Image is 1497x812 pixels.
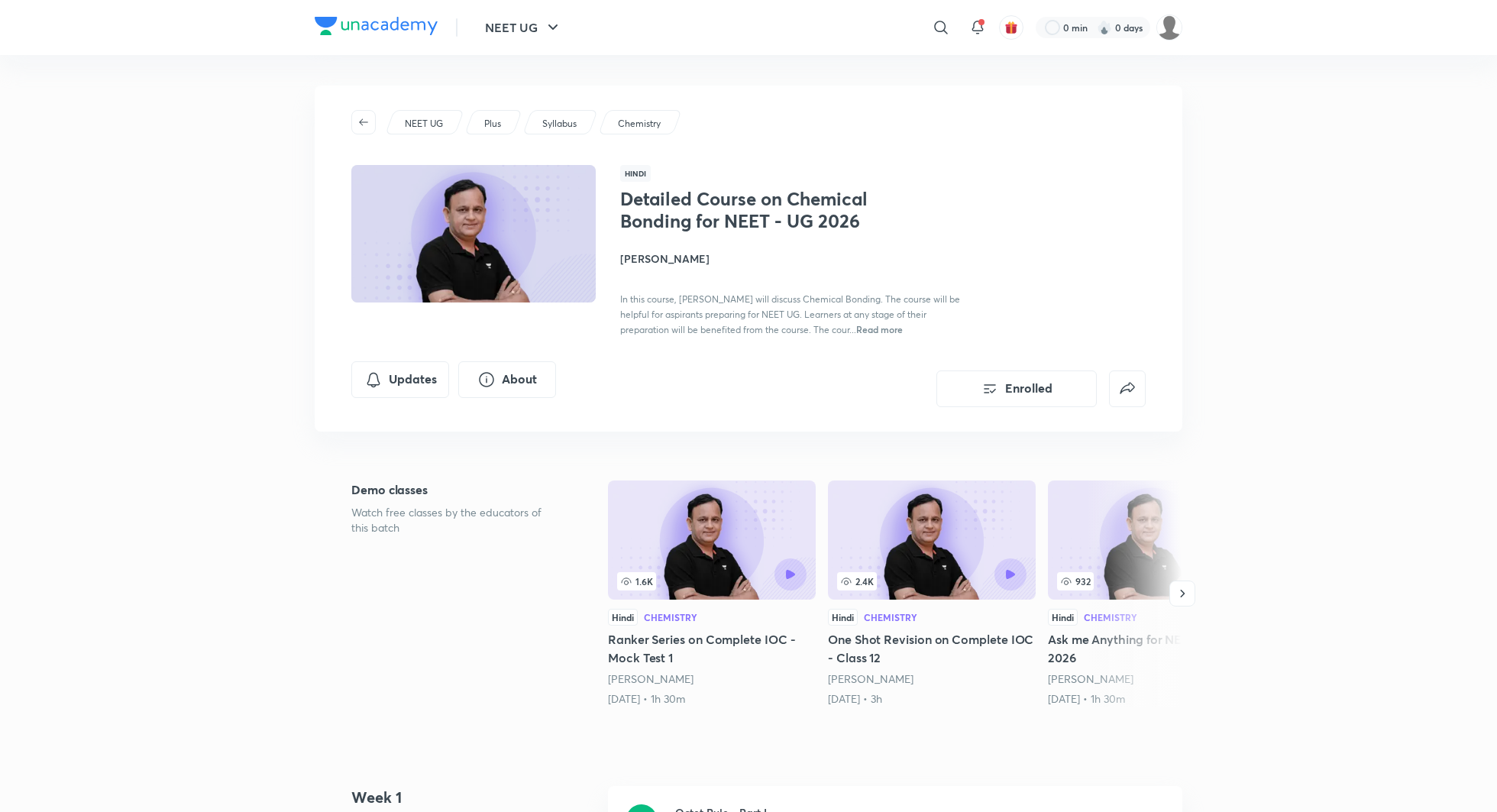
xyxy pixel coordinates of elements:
[1156,15,1182,40] img: Siddharth Mitra
[1048,671,1133,686] a: [PERSON_NAME]
[608,480,816,707] a: 1.6KHindiChemistryRanker Series on Complete IOC - Mock Test 1[PERSON_NAME][DATE] • 1h 30m
[351,786,596,809] h4: Week 1
[620,293,960,335] span: In this course, [PERSON_NAME] will discuss Chemical Bonding. The course will be helpful for aspir...
[351,505,559,535] p: Watch free classes by the educators of this batch
[620,188,870,232] h1: Detailed Course on Chemical Bonding for NEET - UG 2026
[617,572,656,590] span: 1.6K
[1004,21,1018,34] img: avatar
[999,15,1023,40] button: avatar
[620,251,962,267] h4: [PERSON_NAME]
[608,691,816,707] div: 6th Mar • 1h 30m
[608,480,816,707] a: Ranker Series on Complete IOC - Mock Test 1
[1048,480,1256,707] a: 932HindiChemistryAsk me Anything for NEET - UG 2026[PERSON_NAME][DATE] • 1h 30m
[476,12,571,43] button: NEET UG
[608,671,816,687] div: Ramesh Sharda
[315,17,438,35] img: Company Logo
[484,117,501,131] p: Plus
[1048,609,1078,626] div: Hindi
[482,117,504,131] a: Plus
[644,613,697,622] div: Chemistry
[405,117,443,131] p: NEET UG
[1048,671,1256,687] div: Ramesh Sharda
[618,117,661,131] p: Chemistry
[1097,20,1112,35] img: streak
[351,480,559,499] h5: Demo classes
[608,671,694,686] a: [PERSON_NAME]
[608,609,638,626] div: Hindi
[616,117,664,131] a: Chemistry
[828,630,1036,667] h5: One Shot Revision on Complete IOC - Class 12
[828,480,1036,707] a: One Shot Revision on Complete IOC - Class 12
[351,361,449,398] button: Updates
[1109,370,1146,407] button: false
[1057,572,1094,590] span: 932
[828,671,913,686] a: [PERSON_NAME]
[837,572,877,590] span: 2.4K
[828,691,1036,707] div: 2nd May • 3h
[608,630,816,667] h5: Ranker Series on Complete IOC - Mock Test 1
[864,613,917,622] div: Chemistry
[828,480,1036,707] a: 2.4KHindiChemistryOne Shot Revision on Complete IOC - Class 12[PERSON_NAME][DATE] • 3h
[828,671,1036,687] div: Ramesh Sharda
[542,117,577,131] p: Syllabus
[828,609,858,626] div: Hindi
[540,117,580,131] a: Syllabus
[403,117,446,131] a: NEET UG
[1048,630,1256,667] h5: Ask me Anything for NEET - UG 2026
[349,163,598,304] img: Thumbnail
[1084,613,1137,622] div: Chemistry
[936,370,1097,407] button: Enrolled
[1048,691,1256,707] div: 6th Jul • 1h 30m
[1048,480,1256,707] a: Ask me Anything for NEET - UG 2026
[458,361,556,398] button: About
[856,323,903,335] span: Read more
[315,17,438,39] a: Company Logo
[620,165,651,182] span: Hindi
